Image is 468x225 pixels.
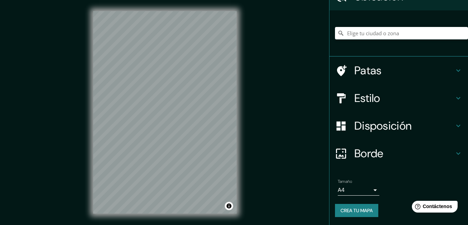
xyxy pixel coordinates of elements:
[354,119,412,133] font: Disposición
[329,112,468,140] div: Disposición
[335,204,378,217] button: Crea tu mapa
[93,11,237,214] canvas: Mapa
[354,63,382,78] font: Patas
[406,198,460,217] iframe: Lanzador de widgets de ayuda
[338,186,345,194] font: A4
[225,202,233,210] button: Activar o desactivar atribución
[354,146,383,161] font: Borde
[338,185,379,196] div: A4
[329,84,468,112] div: Estilo
[338,179,352,184] font: Tamaño
[329,57,468,84] div: Patas
[354,91,380,105] font: Estilo
[329,140,468,167] div: Borde
[341,207,373,214] font: Crea tu mapa
[335,27,468,39] input: Elige tu ciudad o zona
